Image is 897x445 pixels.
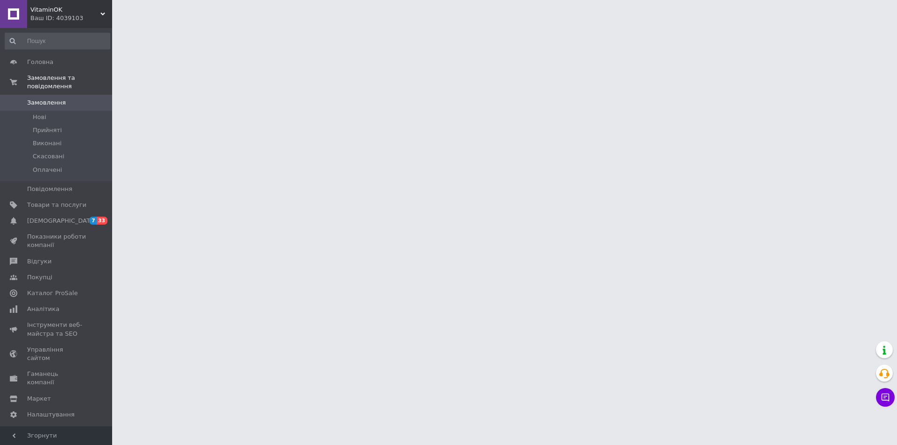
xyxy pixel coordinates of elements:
span: Інструменти веб-майстра та SEO [27,321,86,338]
span: Каталог ProSale [27,289,78,297]
span: Покупці [27,273,52,282]
span: Аналітика [27,305,59,313]
div: Ваш ID: 4039103 [30,14,112,22]
span: Виконані [33,139,62,148]
span: Маркет [27,395,51,403]
span: Управління сайтом [27,346,86,362]
span: Скасовані [33,152,64,161]
span: Оплачені [33,166,62,174]
span: Гаманець компанії [27,370,86,387]
span: Товари та послуги [27,201,86,209]
span: Замовлення та повідомлення [27,74,112,91]
span: Головна [27,58,53,66]
input: Пошук [5,33,110,49]
span: Замовлення [27,99,66,107]
span: 7 [89,217,97,225]
button: Чат з покупцем [876,388,895,407]
span: Показники роботи компанії [27,233,86,249]
span: [DEMOGRAPHIC_DATA] [27,217,96,225]
span: Прийняті [33,126,62,134]
span: Повідомлення [27,185,72,193]
span: Нові [33,113,46,121]
span: VitaminOK [30,6,100,14]
span: Відгуки [27,257,51,266]
span: Налаштування [27,410,75,419]
span: 33 [97,217,107,225]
